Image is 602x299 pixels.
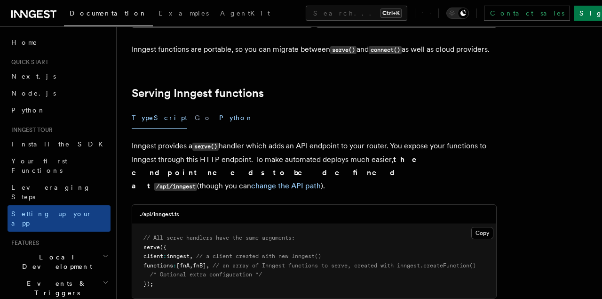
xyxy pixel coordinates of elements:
span: }); [143,281,153,287]
a: Python [8,102,111,119]
span: // a client created with new Inngest() [196,253,321,259]
a: Leveraging Steps [8,179,111,205]
span: Local Development [8,252,103,271]
span: inngest [166,253,190,259]
h3: ./api/inngest.ts [140,210,179,218]
code: serve() [192,143,219,151]
a: Your first Functions [8,153,111,179]
a: Setting up your app [8,205,111,232]
button: Local Development [8,249,111,275]
button: TypeScript [132,107,187,129]
span: : [163,253,166,259]
kbd: Ctrl+K [380,8,402,18]
a: AgentKit [214,3,276,25]
span: Your first Functions [11,157,67,174]
code: serve() [330,46,356,54]
span: Install the SDK [11,140,109,148]
span: Setting up your app [11,210,92,227]
span: /* Optional extra configuration */ [150,271,262,278]
span: client [143,253,163,259]
strong: the endpoint needs to be defined at [132,155,430,190]
span: : [173,262,176,269]
span: Quick start [8,58,48,66]
code: connect() [369,46,402,54]
span: , [190,253,193,259]
span: fnB] [193,262,206,269]
span: Inngest tour [8,126,53,134]
span: Next.js [11,73,56,80]
p: Inngest provides a handler which adds an API endpoint to your router. You expose your functions t... [132,139,497,193]
span: AgentKit [220,9,270,17]
a: Contact sales [484,6,570,21]
a: Serving Inngest functions [132,87,264,100]
span: Python [11,106,46,114]
span: Examples [158,9,209,17]
p: Inngest functions are portable, so you can migrate between and as well as cloud providers. [132,43,497,57]
a: Next.js [8,68,111,85]
a: Documentation [64,3,153,26]
span: Home [11,38,38,47]
a: Home [8,34,111,51]
a: Install the SDK [8,136,111,153]
a: Examples [153,3,214,25]
button: Go [195,107,212,129]
span: // an array of Inngest functions to serve, created with inngest.createFunction() [213,262,476,269]
span: Leveraging Steps [11,184,91,201]
span: , [190,262,193,269]
span: // All serve handlers have the same arguments: [143,234,295,241]
span: Documentation [70,9,147,17]
span: , [206,262,209,269]
span: serve [143,244,160,251]
code: /api/inngest [154,183,197,191]
a: change the API path [251,181,321,190]
button: Copy [471,227,493,239]
span: Features [8,239,39,247]
span: functions [143,262,173,269]
span: [fnA [176,262,190,269]
button: Toggle dark mode [446,8,469,19]
a: Node.js [8,85,111,102]
button: Search...Ctrl+K [306,6,407,21]
span: Node.js [11,89,56,97]
span: Events & Triggers [8,279,103,298]
button: Python [219,107,253,129]
span: ({ [160,244,166,251]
